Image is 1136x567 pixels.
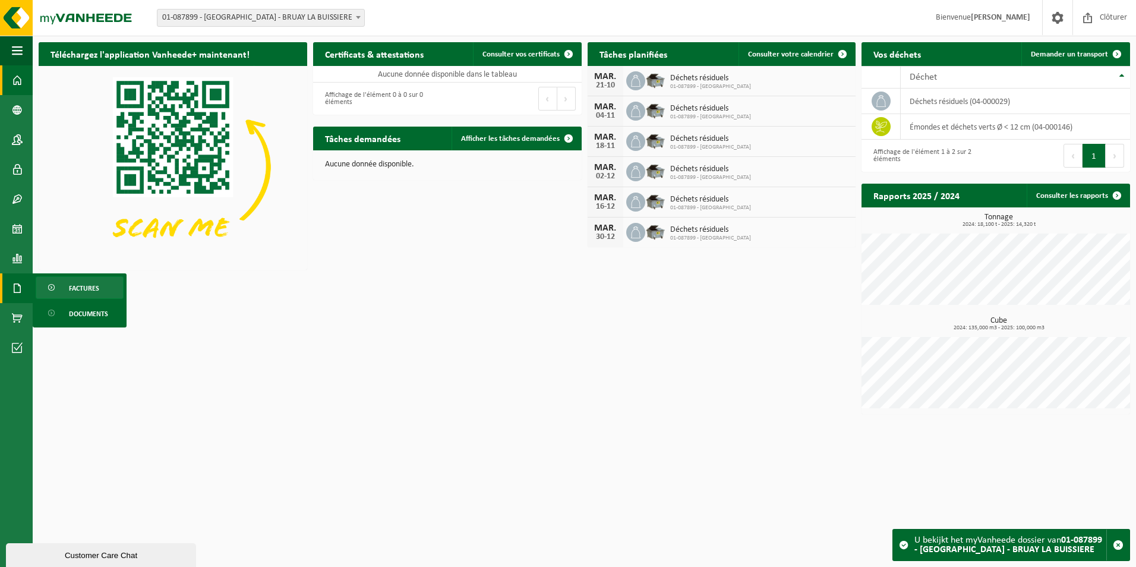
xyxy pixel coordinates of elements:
[867,143,990,169] div: Affichage de l'élément 1 à 2 sur 2 éléments
[594,142,617,150] div: 18-11
[645,191,665,211] img: WB-5000-GAL-GY-01
[36,276,124,299] a: Factures
[914,530,1106,560] div: U bekijkt het myVanheede dossier van
[39,66,307,267] img: Download de VHEPlus App
[313,66,582,83] td: Aucune donnée disponible dans le tableau
[36,302,124,325] a: Documents
[588,42,679,65] h2: Tâches planifiées
[901,89,1130,114] td: déchets résiduels (04-000029)
[157,10,364,26] span: 01-087899 - TEMPLE DE LA FLEUR - BRUAY LA BUISSIERE
[594,193,617,203] div: MAR.
[313,127,412,150] h2: Tâches demandées
[1083,144,1106,168] button: 1
[594,223,617,233] div: MAR.
[594,112,617,120] div: 04-11
[862,42,933,65] h2: Vos déchets
[645,130,665,150] img: WB-5000-GAL-GY-01
[1064,144,1083,168] button: Previous
[39,42,261,65] h2: Téléchargez l'application Vanheede+ maintenant!
[594,203,617,211] div: 16-12
[670,114,751,121] span: 01-087899 - [GEOGRAPHIC_DATA]
[670,174,751,181] span: 01-087899 - [GEOGRAPHIC_DATA]
[670,104,751,114] span: Déchets résiduels
[670,195,751,204] span: Déchets résiduels
[594,233,617,241] div: 30-12
[645,221,665,241] img: WB-5000-GAL-GY-01
[645,70,665,90] img: WB-5000-GAL-GY-01
[670,165,751,174] span: Déchets résiduels
[901,114,1130,140] td: émondes et déchets verts Ø < 12 cm (04-000146)
[748,51,834,58] span: Consulter votre calendrier
[157,9,365,27] span: 01-087899 - TEMPLE DE LA FLEUR - BRUAY LA BUISSIERE
[670,134,751,144] span: Déchets résiduels
[6,541,198,567] iframe: chat widget
[594,133,617,142] div: MAR.
[557,87,576,111] button: Next
[867,317,1130,331] h3: Cube
[325,160,570,169] p: Aucune donnée disponible.
[670,83,751,90] span: 01-087899 - [GEOGRAPHIC_DATA]
[1031,51,1108,58] span: Demander un transport
[452,127,580,150] a: Afficher les tâches demandées
[670,74,751,83] span: Déchets résiduels
[473,42,580,66] a: Consulter vos certificats
[594,81,617,90] div: 21-10
[594,163,617,172] div: MAR.
[69,303,108,325] span: Documents
[670,144,751,151] span: 01-087899 - [GEOGRAPHIC_DATA]
[670,235,751,242] span: 01-087899 - [GEOGRAPHIC_DATA]
[867,222,1130,228] span: 2024: 18,100 t - 2025: 14,320 t
[1027,184,1129,207] a: Consulter les rapports
[645,160,665,181] img: WB-5000-GAL-GY-01
[538,87,557,111] button: Previous
[319,86,441,112] div: Affichage de l'élément 0 à 0 sur 0 éléments
[594,172,617,181] div: 02-12
[594,102,617,112] div: MAR.
[739,42,854,66] a: Consulter votre calendrier
[645,100,665,120] img: WB-5000-GAL-GY-01
[862,184,971,207] h2: Rapports 2025 / 2024
[670,204,751,212] span: 01-087899 - [GEOGRAPHIC_DATA]
[594,72,617,81] div: MAR.
[971,13,1030,22] strong: [PERSON_NAME]
[461,135,560,143] span: Afficher les tâches demandées
[914,535,1102,555] strong: 01-087899 - [GEOGRAPHIC_DATA] - BRUAY LA BUISSIERE
[69,277,99,300] span: Factures
[867,213,1130,228] h3: Tonnage
[1106,144,1124,168] button: Next
[313,42,436,65] h2: Certificats & attestations
[867,325,1130,331] span: 2024: 135,000 m3 - 2025: 100,000 m3
[482,51,560,58] span: Consulter vos certificats
[670,225,751,235] span: Déchets résiduels
[1021,42,1129,66] a: Demander un transport
[910,73,937,82] span: Déchet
